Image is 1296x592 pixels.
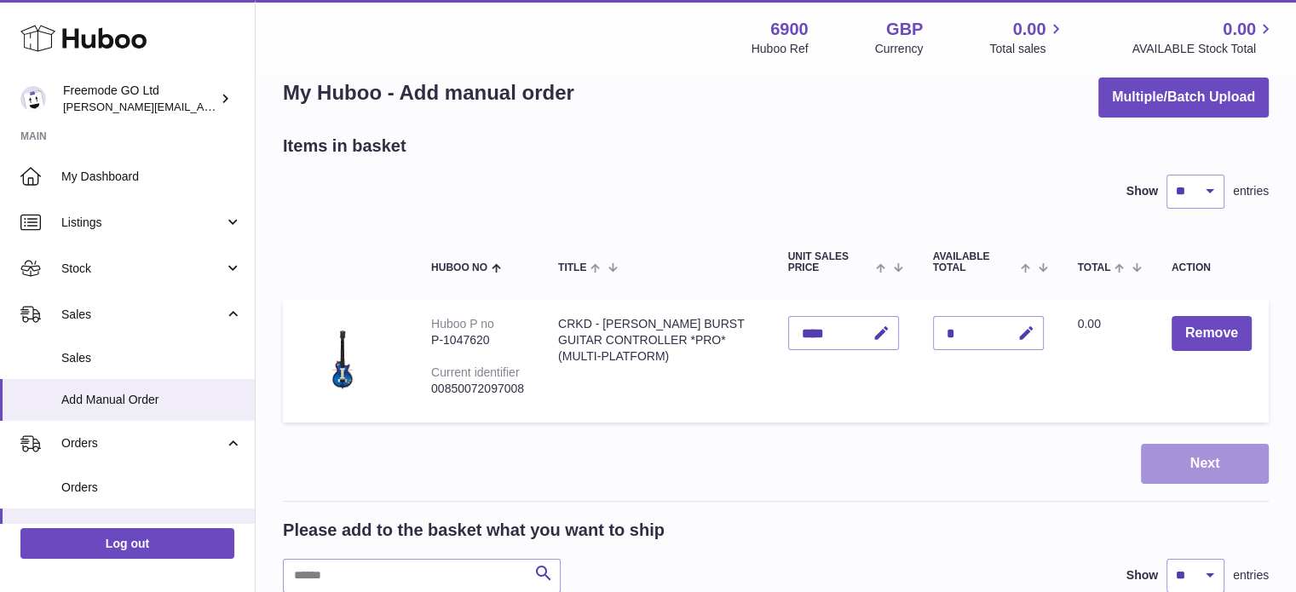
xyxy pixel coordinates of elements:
[431,365,520,379] div: Current identifier
[1132,41,1276,57] span: AVAILABLE Stock Total
[61,215,224,231] span: Listings
[1013,18,1046,41] span: 0.00
[283,79,574,106] h1: My Huboo - Add manual order
[300,316,385,401] img: CRKD - Les Paul BLUEBERRY BURST GUITAR CONTROLLER *PRO* (MULTI-PLATFORM)
[20,528,234,559] a: Log out
[431,262,487,273] span: Huboo no
[1098,78,1269,118] button: Multiple/Batch Upload
[431,381,524,397] div: 00850072097008
[63,100,342,113] span: [PERSON_NAME][EMAIL_ADDRESS][DOMAIN_NAME]
[61,435,224,451] span: Orders
[1233,567,1269,583] span: entries
[1172,262,1252,273] div: Action
[61,261,224,277] span: Stock
[1078,317,1101,330] span: 0.00
[541,299,771,422] td: CRKD - [PERSON_NAME] BURST GUITAR CONTROLLER *PRO* (MULTI-PLATFORM)
[1126,567,1158,583] label: Show
[61,392,242,408] span: Add Manual Order
[752,41,809,57] div: Huboo Ref
[61,350,242,366] span: Sales
[20,86,46,112] img: lenka.smikniarova@gioteck.com
[61,480,242,496] span: Orders
[1223,18,1256,41] span: 0.00
[558,262,586,273] span: Title
[989,41,1065,57] span: Total sales
[61,521,242,537] span: Add Manual Order
[1126,183,1158,199] label: Show
[933,251,1017,273] span: AVAILABLE Total
[1078,262,1111,273] span: Total
[61,169,242,185] span: My Dashboard
[431,317,494,330] div: Huboo P no
[431,332,524,348] div: P-1047620
[1172,316,1252,351] button: Remove
[61,307,224,323] span: Sales
[1141,444,1269,484] button: Next
[875,41,924,57] div: Currency
[63,83,216,115] div: Freemode GO Ltd
[886,18,923,41] strong: GBP
[1233,183,1269,199] span: entries
[770,18,809,41] strong: 6900
[1132,18,1276,57] a: 0.00 AVAILABLE Stock Total
[989,18,1065,57] a: 0.00 Total sales
[283,519,665,542] h2: Please add to the basket what you want to ship
[283,135,406,158] h2: Items in basket
[788,251,873,273] span: Unit Sales Price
